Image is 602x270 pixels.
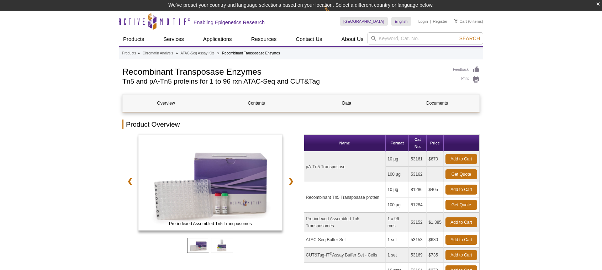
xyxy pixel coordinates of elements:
td: Pre-indexed Assembled Tn5 Transposomes [304,213,386,232]
a: Add to Cart [445,250,477,260]
h1: Recombinant Transposase Enzymes [122,66,446,76]
img: Change Here [324,5,343,22]
td: CUT&Tag-IT Assay Buffer Set - Cells [304,248,386,263]
a: Applications [199,32,236,46]
td: Recombinant Tn5 Transposase protein [304,182,386,213]
td: 100 µg [386,167,409,182]
a: Overview [123,95,209,112]
td: 10 µg [386,152,409,167]
li: » [217,51,220,55]
a: Products [119,32,148,46]
a: Documents [394,95,480,112]
th: Format [386,135,409,152]
td: 10 µg [386,182,409,197]
a: Add to Cart [445,154,477,164]
td: 53152 [409,213,427,232]
a: Login [418,19,428,24]
td: $670 [427,152,444,167]
a: About Us [337,32,368,46]
th: Price [427,135,444,152]
th: Name [304,135,386,152]
td: 81286 [409,182,427,197]
td: pA-Tn5 Transposase [304,152,386,182]
h2: Tn5 and pA-Tn5 proteins for 1 to 96 rxn ATAC-Seq and CUT&Tag [122,78,446,85]
a: Get Quote [445,200,477,210]
img: Pre-indexed Assembled Tn5 Transposomes [138,134,282,231]
a: ❮ [122,173,138,189]
a: [GEOGRAPHIC_DATA] [340,17,388,26]
li: » [176,51,178,55]
a: ❯ [283,173,299,189]
td: 53161 [409,152,427,167]
td: 53153 [409,232,427,248]
td: 53169 [409,248,427,263]
a: Add to Cart [445,235,477,245]
a: Add to Cart [445,217,477,227]
td: 1 x 96 rxns [386,213,409,232]
td: $1,385 [427,213,444,232]
img: Your Cart [454,19,458,23]
li: | [430,17,431,26]
h2: Enabling Epigenetics Research [194,19,265,26]
a: Cart [454,19,467,24]
a: Chromatin Analysis [143,50,173,57]
button: Search [457,35,482,42]
a: Data [303,95,390,112]
a: Add to Cart [445,185,477,195]
td: 100 µg [386,197,409,213]
td: 53162 [409,167,427,182]
input: Keyword, Cat. No. [368,32,483,44]
td: 81284 [409,197,427,213]
a: ATAC-Seq Assay Kits [181,50,215,57]
a: ATAC-Seq Kit [138,134,282,233]
a: Print [453,75,480,83]
a: English [391,17,411,26]
td: $735 [427,248,444,263]
span: Search [459,36,480,41]
th: Cat No. [409,135,427,152]
td: ATAC-Seq Buffer Set [304,232,386,248]
td: $405 [427,182,444,197]
li: Recombinant Transposase Enzymes [222,51,280,55]
a: Services [159,32,188,46]
a: Get Quote [445,169,477,179]
td: 1 set [386,248,409,263]
a: Register [433,19,447,24]
a: Contact Us [291,32,326,46]
li: (0 items) [454,17,483,26]
a: Resources [247,32,281,46]
li: » [138,51,140,55]
a: Contents [213,95,300,112]
h2: Product Overview [122,120,480,129]
sup: ® [329,252,332,255]
a: Feedback [453,66,480,74]
td: 1 set [386,232,409,248]
span: Pre-indexed Assembled Tn5 Transposomes [140,220,281,227]
a: Products [122,50,136,57]
td: $630 [427,232,444,248]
